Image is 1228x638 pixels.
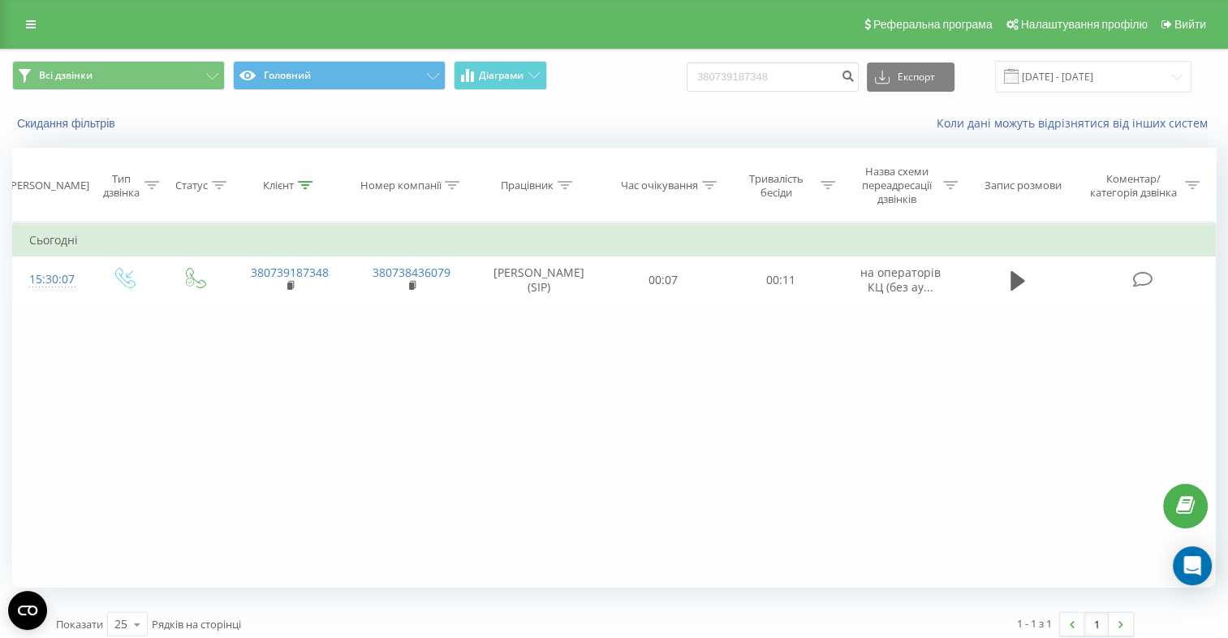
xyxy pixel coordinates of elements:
[13,224,1216,256] td: Сьогодні
[479,70,524,81] span: Діаграми
[687,63,859,92] input: Пошук за номером
[56,617,103,632] span: Показати
[114,616,127,632] div: 25
[29,271,75,287] font: 15:30:07
[1017,615,1052,632] div: 1 - 1 з 1
[501,179,554,192] div: Працівник
[454,61,547,90] button: Діаграми
[473,256,605,304] td: [PERSON_NAME] (SIP)
[985,179,1062,192] div: Запис розмови
[251,265,329,280] a: 380739187348
[1084,613,1109,636] a: 1
[860,265,941,295] span: на операторів КЦ (без ау...
[898,71,935,83] font: Експорт
[8,591,47,630] button: Відкрити віджет CMP
[1086,172,1181,200] div: Коментар/категорія дзвінка
[621,179,698,192] div: Час очікування
[263,179,294,192] div: Клієнт
[937,115,1216,131] a: Коли дані можуть відрізнятися від інших систем
[1174,18,1206,31] span: Вийти
[12,116,123,131] button: Скидання фільтрів
[152,617,241,632] span: Рядків на сторінці
[175,179,208,192] div: Статус
[39,69,93,82] span: Всі дзвінки
[360,179,441,192] div: Номер компанії
[264,69,311,82] font: Головний
[605,256,722,304] td: 00:07
[233,61,446,90] button: Головний
[873,18,993,31] span: Реферальна програма
[373,265,450,280] a: 380738436079
[1173,546,1212,585] div: Відкрийте Intercom Messenger
[867,63,954,92] button: Експорт
[7,179,89,192] div: [PERSON_NAME]
[1021,18,1148,31] span: Налаштування профілю
[722,256,839,304] td: 00:11
[736,172,817,200] div: Тривалість бесіди
[854,165,939,206] div: Назва схеми переадресації дзвінків
[102,172,140,200] div: Тип дзвінка
[12,61,225,90] button: Всі дзвінки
